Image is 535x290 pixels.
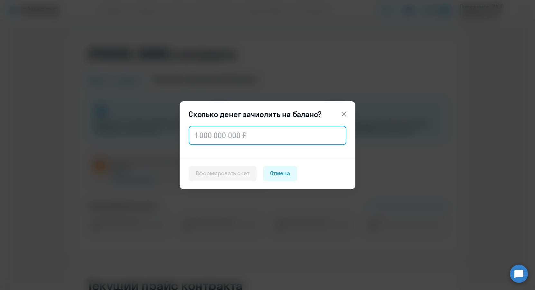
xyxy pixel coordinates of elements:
[189,166,257,181] button: Сформировать счет
[189,126,346,145] input: 1 000 000 000 ₽
[270,169,290,177] div: Отмена
[196,169,249,177] div: Сформировать счет
[263,166,297,181] button: Отмена
[180,109,355,119] header: Сколько денег зачислить на баланс?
